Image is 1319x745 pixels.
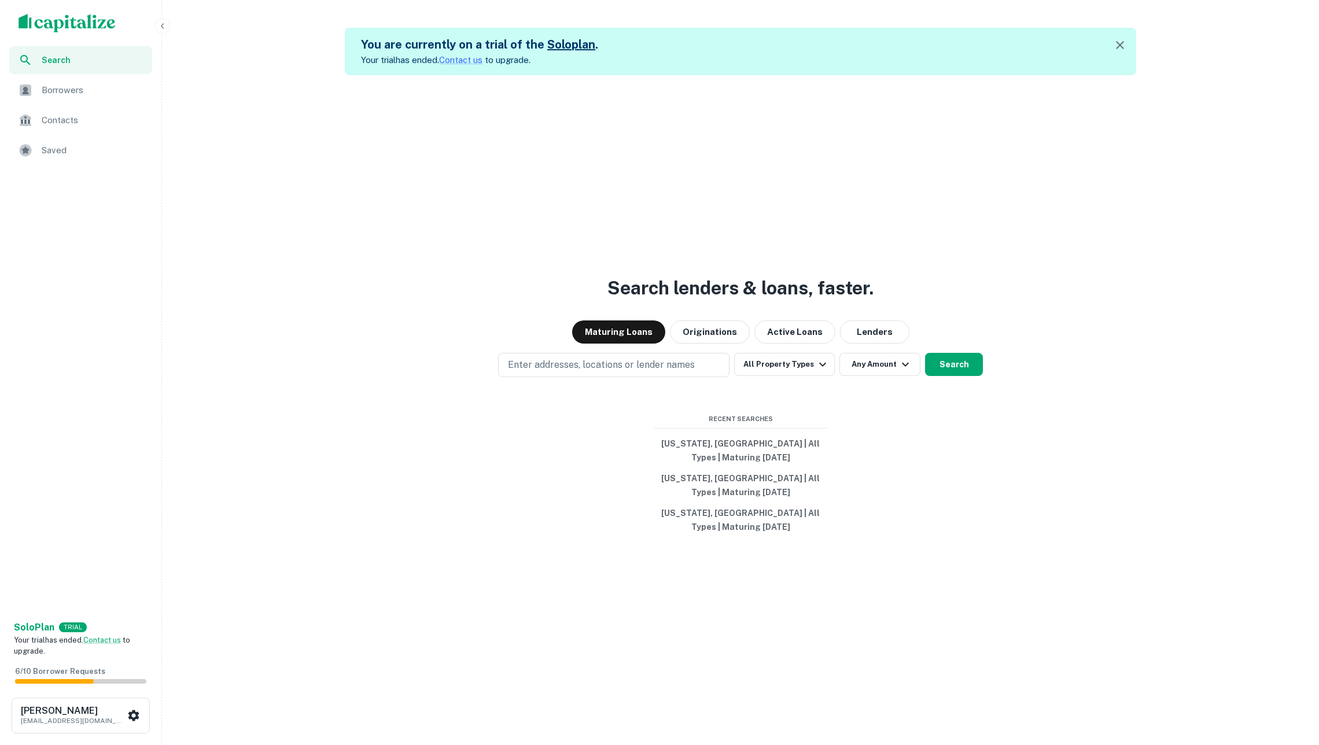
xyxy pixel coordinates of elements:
span: Borrowers [42,83,145,97]
a: Contacts [9,106,152,134]
img: capitalize-logo.png [19,14,116,32]
button: Active Loans [754,320,835,344]
button: Enter addresses, locations or lender names [498,353,729,377]
span: Your trial has ended. to upgrade. [14,636,130,656]
button: [US_STATE], [GEOGRAPHIC_DATA] | All Types | Maturing [DATE] [654,503,827,537]
button: [PERSON_NAME][EMAIL_ADDRESS][DOMAIN_NAME] [12,698,150,733]
a: Contact us [439,55,482,65]
button: Originations [670,320,750,344]
a: Borrowers [9,76,152,104]
button: All Property Types [734,353,835,376]
button: [US_STATE], [GEOGRAPHIC_DATA] | All Types | Maturing [DATE] [654,433,827,468]
span: Search [42,54,145,67]
strong: Solo Plan [14,622,54,633]
a: Contact us [83,636,121,644]
a: Saved [9,137,152,164]
h5: You are currently on a trial of the . [361,36,598,53]
button: Search [925,353,983,376]
p: Enter addresses, locations or lender names [508,358,695,372]
div: TRIAL [59,622,87,632]
span: Recent Searches [654,414,827,424]
p: Your trial has ended. to upgrade. [361,53,598,67]
button: Any Amount [839,353,920,376]
span: Saved [42,143,145,157]
button: [US_STATE], [GEOGRAPHIC_DATA] | All Types | Maturing [DATE] [654,468,827,503]
a: SoloPlan [14,621,54,635]
a: Soloplan [547,38,595,51]
button: Maturing Loans [572,320,665,344]
p: [EMAIL_ADDRESS][DOMAIN_NAME] [21,716,125,726]
span: Contacts [42,113,145,127]
span: 6 / 10 Borrower Requests [15,667,105,676]
button: Lenders [840,320,909,344]
a: Search [9,46,152,74]
h3: Search lenders & loans, faster. [607,274,874,302]
h6: [PERSON_NAME] [21,706,125,716]
iframe: Chat Widget [1261,652,1319,708]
